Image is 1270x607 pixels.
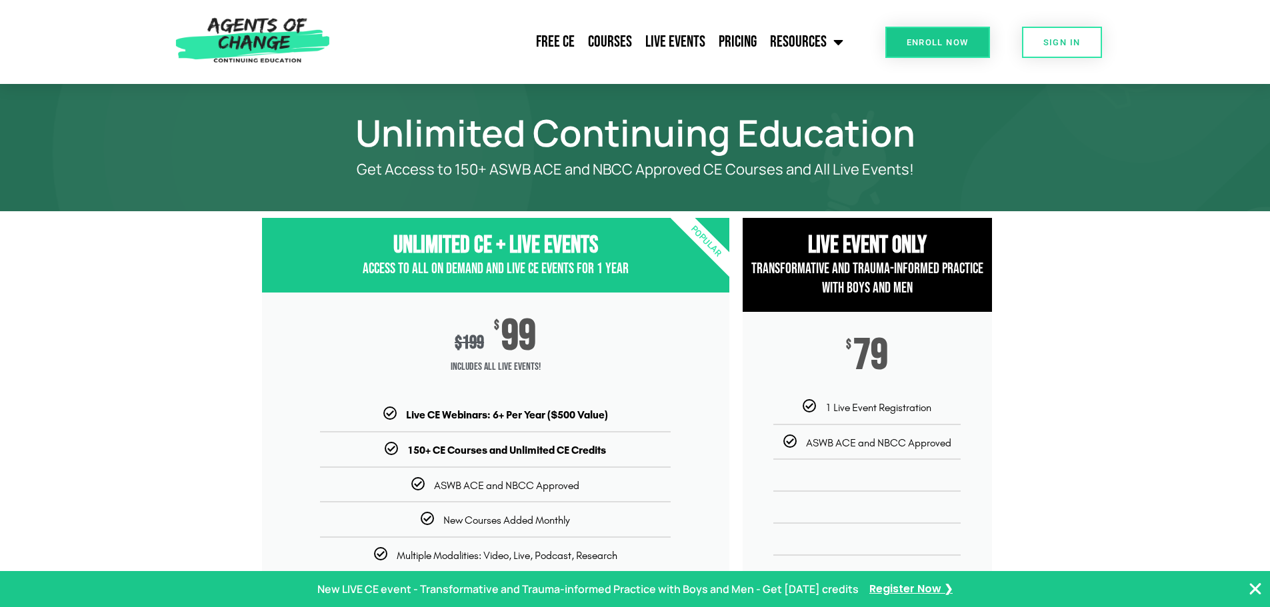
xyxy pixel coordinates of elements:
h3: Unlimited CE + Live Events [262,231,729,260]
span: 1 Live Event Registration [825,401,931,414]
span: SIGN IN [1043,38,1081,47]
a: Pricing [712,25,763,59]
a: Resources [763,25,850,59]
span: ASWB ACE and NBCC Approved [806,436,951,449]
span: Multiple Modalities: Video, Live, Podcast, Research [397,549,617,562]
b: Live CE Webinars: 6+ Per Year ($500 Value) [406,408,608,421]
a: Courses [581,25,639,59]
span: $ [846,338,851,352]
span: 99 [501,319,536,354]
h3: Live Event Only [743,231,992,260]
span: Transformative and Trauma-informed Practice with Boys and Men [751,260,983,297]
p: Get Access to 150+ ASWB ACE and NBCC Approved CE Courses and All Live Events! [309,161,962,178]
p: New LIVE CE event - Transformative and Trauma-informed Practice with Boys and Men - Get [DATE] cr... [317,580,859,599]
span: Includes ALL Live Events! [262,354,729,380]
span: Enroll Now [907,38,969,47]
span: $ [494,319,499,332]
h1: Unlimited Continuing Education [255,117,1015,148]
nav: Menu [337,25,850,59]
span: Access to All On Demand and Live CE Events for 1 year [363,260,629,278]
span: $ [455,332,462,354]
div: Popular [629,165,783,318]
span: 79 [853,338,888,373]
a: Register Now ❯ [869,580,953,599]
div: 199 [455,332,484,354]
a: Enroll Now [885,27,990,58]
span: ASWB ACE and NBCC Approved [434,479,579,492]
a: SIGN IN [1022,27,1102,58]
b: 150+ CE Courses and Unlimited CE Credits [407,444,606,456]
span: New Courses Added Monthly [443,514,570,526]
button: Close Banner [1247,581,1263,597]
a: Live Events [639,25,712,59]
a: Free CE [529,25,581,59]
